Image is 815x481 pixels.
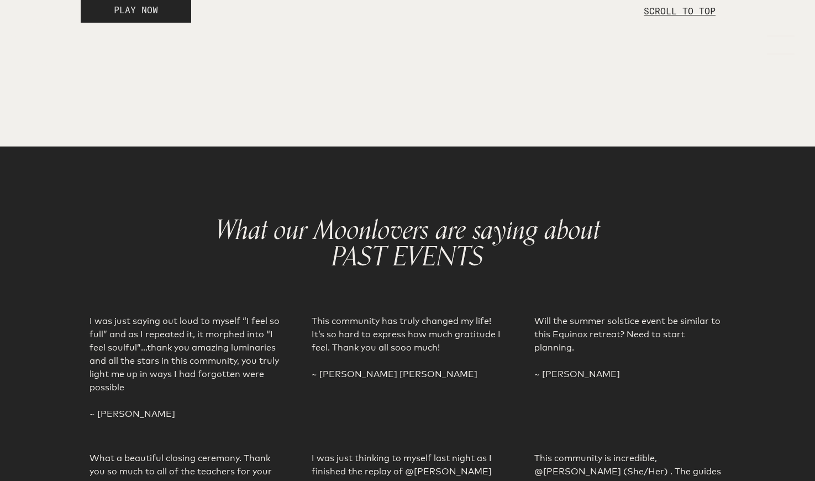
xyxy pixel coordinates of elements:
p: Will the summer solstice event be similar to this Equinox retreat? Need to start planning. ~ [PER... [534,315,726,381]
h1: What our Moonlovers are saying about PAST EVENTS [214,217,601,270]
p: SCROLL TO TOP [644,4,716,18]
p: This community has truly changed my life! It’s so hard to express how much gratitude I feel. Than... [312,315,503,381]
p: I was just saying out loud to myself “I feel so full” and as I repeated it, it morphed into “I fe... [90,315,281,421]
span: PLAY NOW [114,4,158,15]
